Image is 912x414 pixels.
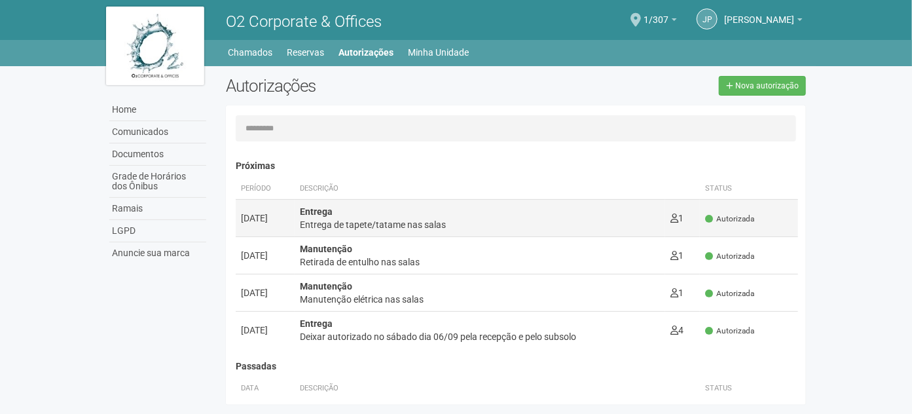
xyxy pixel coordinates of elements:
[300,244,352,254] strong: Manutenção
[109,198,206,220] a: Ramais
[700,378,798,400] th: Status
[109,143,206,166] a: Documentos
[670,213,684,223] span: 1
[236,378,295,400] th: Data
[670,250,684,261] span: 1
[300,218,661,231] div: Entrega de tapete/tatame nas salas
[109,220,206,242] a: LGPD
[700,178,798,200] th: Status
[295,178,666,200] th: Descrição
[241,249,289,262] div: [DATE]
[241,212,289,225] div: [DATE]
[241,286,289,299] div: [DATE]
[644,2,668,25] span: 1/307
[339,43,394,62] a: Autorizações
[287,43,325,62] a: Reservas
[705,288,754,299] span: Autorizada
[236,161,799,171] h4: Próximas
[719,76,806,96] a: Nova autorização
[300,206,333,217] strong: Entrega
[705,251,754,262] span: Autorizada
[670,325,684,335] span: 4
[236,178,295,200] th: Período
[300,255,661,269] div: Retirada de entulho nas salas
[300,281,352,292] strong: Manutenção
[735,81,799,90] span: Nova autorização
[236,362,799,371] h4: Passadas
[295,378,701,400] th: Descrição
[409,43,469,62] a: Minha Unidade
[226,12,382,31] span: O2 Corporate & Offices
[241,324,289,337] div: [DATE]
[228,43,273,62] a: Chamados
[109,166,206,198] a: Grade de Horários dos Ônibus
[300,318,333,329] strong: Entrega
[109,99,206,121] a: Home
[109,242,206,264] a: Anuncie sua marca
[300,330,661,343] div: Deixar autorizado no sábado dia 06/09 pela recepção e pelo subsolo
[670,288,684,298] span: 1
[705,214,754,225] span: Autorizada
[226,76,506,96] h2: Autorizações
[705,326,754,337] span: Autorizada
[724,16,803,27] a: [PERSON_NAME]
[300,293,661,306] div: Manutenção elétrica nas salas
[106,7,204,85] img: logo.jpg
[644,16,677,27] a: 1/307
[724,2,794,25] span: João Pedro do Nascimento
[697,9,718,29] a: JP
[109,121,206,143] a: Comunicados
